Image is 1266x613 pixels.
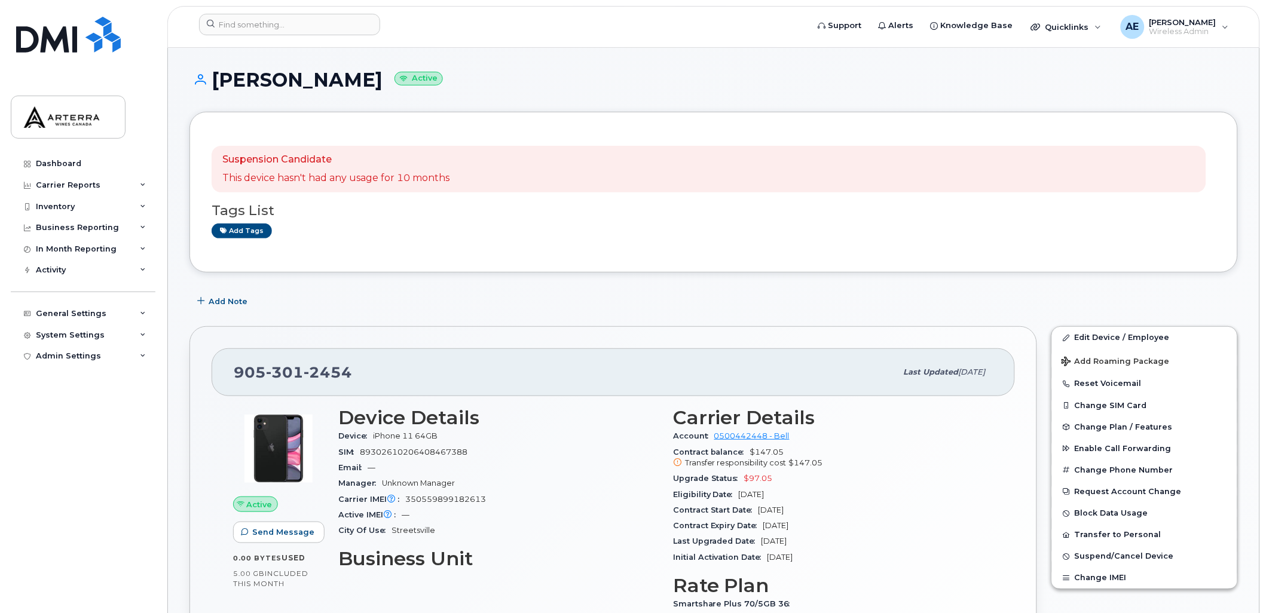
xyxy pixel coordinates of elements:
button: Request Account Change [1052,481,1237,502]
span: 350559899182613 [405,495,486,504]
p: This device hasn't had any usage for 10 months [222,171,449,185]
span: Email [338,463,368,472]
span: Initial Activation Date [673,553,767,562]
span: 2454 [304,363,352,381]
button: Change SIM Card [1052,395,1237,416]
span: Change Plan / Features [1075,422,1173,431]
span: Suspend/Cancel Device [1075,552,1174,561]
span: Smartshare Plus 70/5GB 36 [673,599,796,608]
span: Device [338,431,373,440]
span: iPhone 11 64GB [373,431,438,440]
button: Add Roaming Package [1052,348,1237,373]
small: Active [395,72,443,85]
span: included this month [233,569,308,589]
span: Last Upgraded Date [673,537,762,545]
span: Contract Expiry Date [673,521,763,530]
button: Transfer to Personal [1052,524,1237,545]
button: Reset Voicemail [1052,373,1237,394]
span: Send Message [252,526,314,538]
span: Last updated [904,367,959,376]
span: $147.05 [789,458,823,467]
span: Add Roaming Package [1062,357,1170,368]
span: Add Note [209,296,247,307]
button: Enable Call Forwarding [1052,438,1237,459]
button: Block Data Usage [1052,502,1237,524]
span: [DATE] [767,553,793,562]
h3: Business Unit [338,548,659,569]
button: Change Plan / Features [1052,416,1237,438]
span: $97.05 [744,474,773,483]
span: [DATE] [762,537,787,545]
span: Contract balance [673,448,750,456]
img: iPhone_11.jpg [243,413,314,485]
span: Unknown Manager [382,479,455,488]
a: Add tags [212,223,272,238]
span: [DATE] [763,521,789,530]
span: — [402,510,409,519]
a: 0500442448 - Bell [714,431,790,440]
button: Change Phone Number [1052,459,1237,481]
span: 89302610206408467388 [360,448,467,456]
span: Eligibility Date [673,490,739,499]
span: Active [247,499,273,510]
span: Upgrade Status [673,474,744,483]
span: $147.05 [673,448,993,469]
button: Suspend/Cancel Device [1052,545,1237,567]
h3: Rate Plan [673,575,993,596]
span: Enable Call Forwarding [1075,444,1172,453]
span: [DATE] [959,367,986,376]
span: 301 [266,363,304,381]
span: 0.00 Bytes [233,554,282,562]
h3: Tags List [212,203,1216,218]
button: Add Note [189,290,258,312]
span: Active IMEI [338,510,402,519]
span: 5.00 GB [233,569,265,578]
span: — [368,463,375,472]
h3: Device Details [338,407,659,428]
span: Contract Start Date [673,505,759,514]
span: Streetsville [392,526,435,535]
span: 905 [234,363,352,381]
span: Account [673,431,714,440]
button: Send Message [233,522,325,543]
button: Change IMEI [1052,567,1237,589]
span: Manager [338,479,382,488]
span: [DATE] [759,505,784,514]
a: Edit Device / Employee [1052,327,1237,348]
span: used [282,553,305,562]
span: SIM [338,448,360,456]
span: Transfer responsibility cost [685,458,787,467]
h1: [PERSON_NAME] [189,69,1238,90]
p: Suspension Candidate [222,153,449,167]
span: Carrier IMEI [338,495,405,504]
span: [DATE] [739,490,765,499]
h3: Carrier Details [673,407,993,428]
span: City Of Use [338,526,392,535]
